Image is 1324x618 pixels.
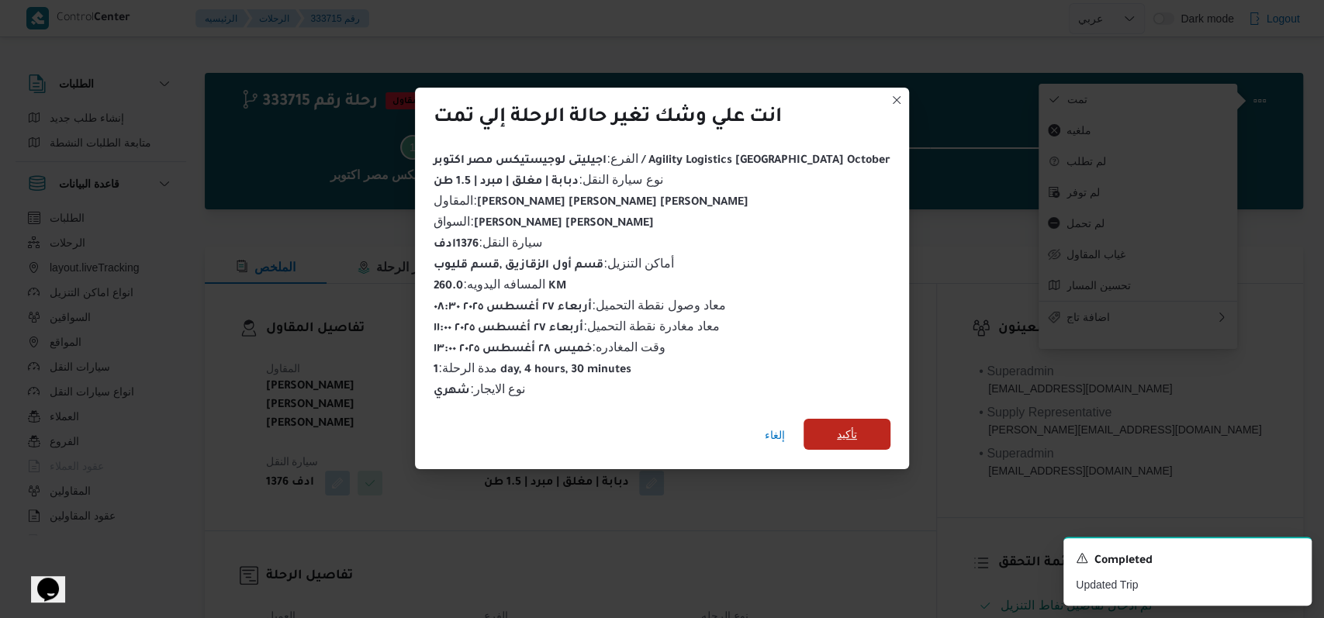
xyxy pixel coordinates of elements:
[837,425,857,444] span: تأكيد
[1094,552,1153,571] span: Completed
[434,173,662,186] span: نوع سيارة النقل :
[434,364,631,377] b: 1 day, 4 hours, 30 minutes
[434,319,720,333] span: معاد مغادرة نقطة التحميل :
[434,257,674,270] span: أماكن التنزيل :
[434,278,566,291] span: المسافه اليدويه :
[1076,551,1299,571] div: Notification
[434,382,525,395] span: نوع الايجار :
[434,340,665,354] span: وقت المغادره :
[765,426,785,444] span: إلغاء
[434,302,592,314] b: أربعاء ٢٧ أغسطس ٢٠٢٥ ٠٨:٣٠
[434,176,579,188] b: دبابة | مغلق | مبرد | 1.5 طن
[434,152,890,165] span: الفرع :
[434,260,603,272] b: قسم أول الزقازيق ,قسم قليوب
[474,218,654,230] b: [PERSON_NAME] [PERSON_NAME]
[434,299,726,312] span: معاد وصول نقطة التحميل :
[434,361,631,375] span: مدة الرحلة :
[759,419,791,451] button: إلغاء
[16,556,65,602] iframe: chat widget
[434,239,479,251] b: 1376ادف
[434,344,592,356] b: خميس ٢٨ أغسطس ٢٠٢٥ ١٣:٠٠
[434,281,566,293] b: 260.0 KM
[804,419,890,450] button: تأكيد
[434,155,890,167] b: اجيليتى لوجيستيكس مصر اكتوبر / Agility Logistics [GEOGRAPHIC_DATA] October
[434,106,782,131] div: انت علي وشك تغير حالة الرحلة إلي تمت
[1076,577,1299,593] p: Updated Trip
[434,215,653,228] span: السواق :
[434,194,748,207] span: المقاول :
[434,323,583,335] b: أربعاء ٢٧ أغسطس ٢٠٢٥ ١١:٠٠
[434,385,470,398] b: شهري
[887,91,906,109] button: Closes this modal window
[434,236,542,249] span: سيارة النقل :
[477,197,748,209] b: [PERSON_NAME] [PERSON_NAME] [PERSON_NAME]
